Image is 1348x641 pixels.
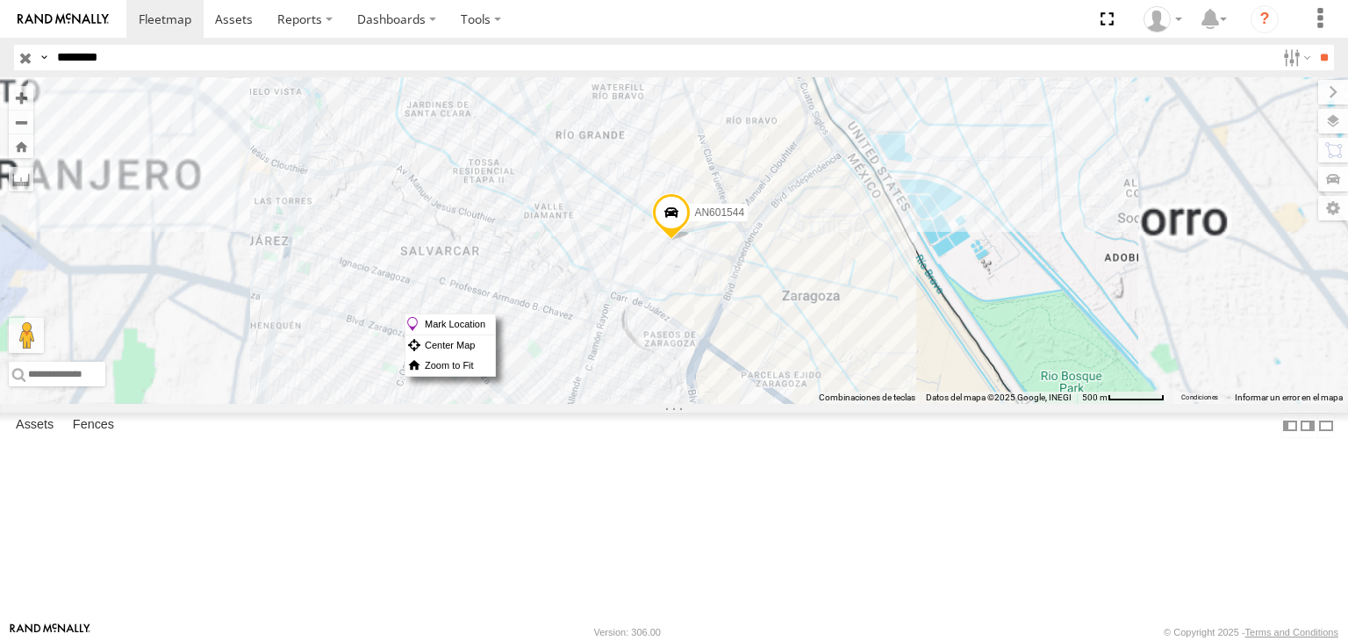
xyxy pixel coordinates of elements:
span: AN601544 [694,206,744,219]
label: Measure [9,167,33,191]
label: Mark Location [405,314,495,335]
label: Hide Summary Table [1317,413,1335,438]
label: Assets [7,414,62,438]
button: Zoom in [9,86,33,110]
i: ? [1251,5,1279,33]
label: Search Query [37,45,51,70]
div: © Copyright 2025 - [1164,627,1338,637]
label: Dock Summary Table to the Right [1299,413,1316,438]
label: Map Settings [1318,196,1348,220]
label: Search Filter Options [1276,45,1314,70]
a: Informar un error en el mapa [1235,393,1343,402]
label: Fences [64,414,123,438]
label: Dock Summary Table to the Left [1281,413,1299,438]
a: Condiciones (se abre en una nueva pestaña) [1181,394,1218,401]
label: Center Map [405,335,495,356]
a: Visit our Website [10,623,90,641]
span: 500 m [1082,393,1108,402]
button: Combinaciones de teclas [819,392,915,404]
button: Arrastra el hombrecito naranja al mapa para abrir Street View [9,318,44,353]
span: Datos del mapa ©2025 Google, INEGI [926,393,1072,402]
button: Zoom Home [9,134,33,158]
img: rand-logo.svg [18,13,109,25]
label: Zoom to Fit [405,356,495,376]
button: Escala del mapa: 500 m por 61 píxeles [1077,392,1170,404]
div: Irving Rodriguez [1137,6,1188,32]
button: Zoom out [9,110,33,134]
div: Version: 306.00 [594,627,661,637]
a: Terms and Conditions [1245,627,1338,637]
